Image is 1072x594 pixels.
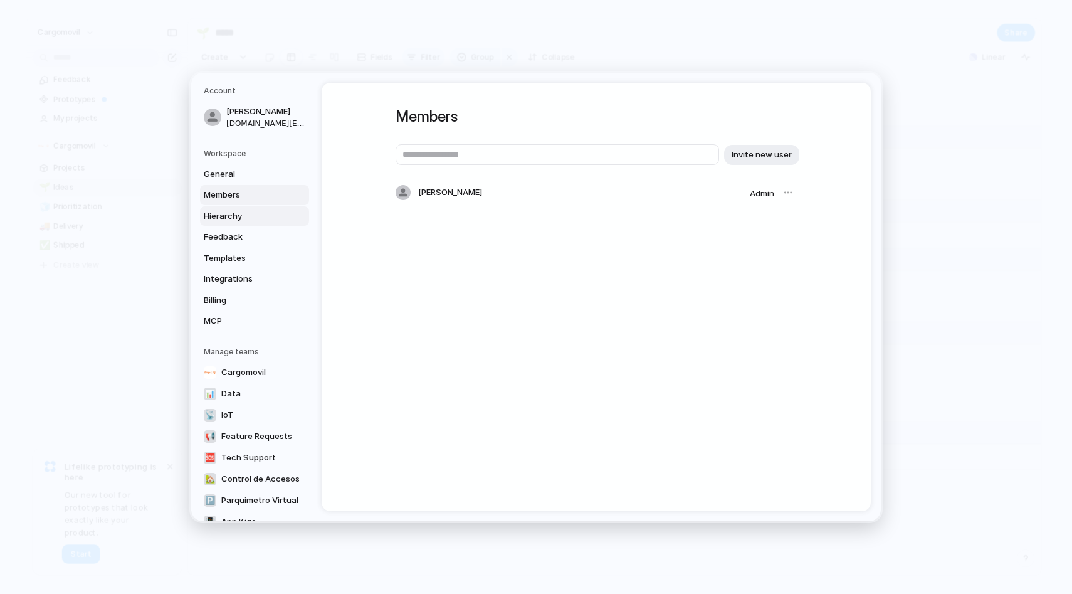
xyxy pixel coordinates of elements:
span: Hierarchy [204,210,284,223]
a: General [200,164,309,184]
a: 📊Data [200,384,315,404]
h5: Workspace [204,148,309,159]
span: [PERSON_NAME] [226,105,307,118]
div: 🅿 [204,494,216,507]
a: 📡IoT [200,405,315,425]
button: Invite new user [724,145,799,165]
a: Cargomovil [200,363,315,383]
span: Feature Requests [221,430,292,443]
div: 📳 [204,516,216,528]
span: Cargomovil [221,366,266,379]
span: MCP [204,315,284,327]
span: Integrations [204,273,284,285]
span: Invite new user [732,149,792,161]
span: Tech Support [221,452,276,464]
div: 📢 [204,430,216,443]
a: Feedback [200,227,309,247]
h1: Members [396,105,797,128]
a: Integrations [200,269,309,289]
a: 📳App Kigo [200,512,315,532]
span: IoT [221,409,233,422]
a: 📢Feature Requests [200,427,315,447]
span: [DOMAIN_NAME][EMAIL_ADDRESS][DOMAIN_NAME] [226,118,307,129]
a: Billing [200,290,309,310]
a: MCP [200,311,309,331]
h5: Manage teams [204,346,309,358]
a: Hierarchy [200,206,309,226]
a: 🆘Tech Support [200,448,315,468]
span: [PERSON_NAME] [418,186,482,199]
span: General [204,168,284,181]
a: Members [200,185,309,205]
span: Parquimetro Virtual [221,494,298,507]
a: Templates [200,248,309,268]
span: Templates [204,252,284,265]
span: Data [221,388,241,400]
a: 🏡Control de Accesos [200,469,315,489]
span: Control de Accesos [221,473,300,485]
a: [PERSON_NAME][DOMAIN_NAME][EMAIL_ADDRESS][DOMAIN_NAME] [200,102,309,133]
span: Members [204,189,284,201]
span: Admin [750,188,774,198]
div: 🏡 [204,473,216,485]
span: Billing [204,294,284,307]
span: Feedback [204,231,284,243]
div: 📡 [204,409,216,422]
span: App Kigo [221,516,256,528]
h5: Account [204,85,309,97]
div: 🆘 [204,452,216,464]
div: 📊 [204,388,216,400]
a: 🅿Parquimetro Virtual [200,491,315,511]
